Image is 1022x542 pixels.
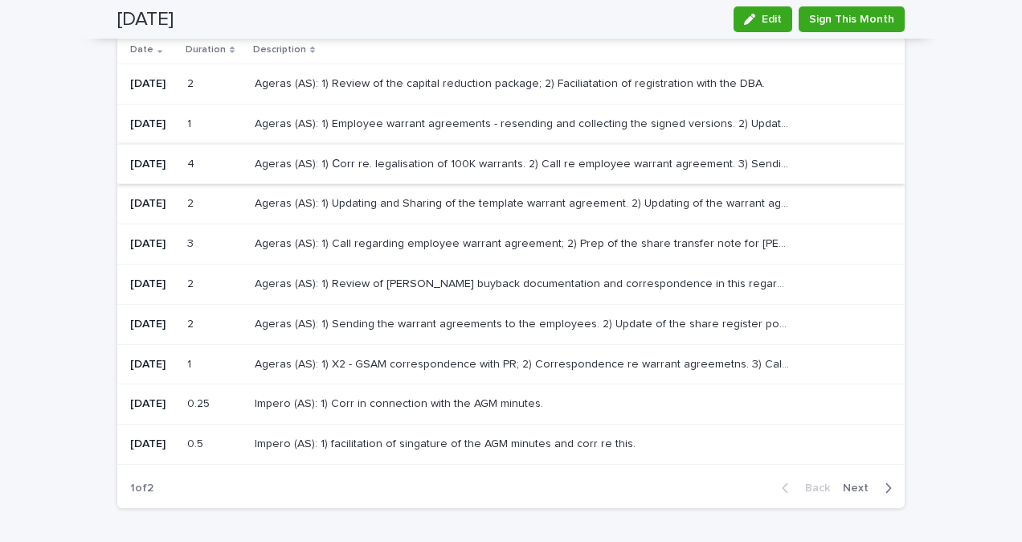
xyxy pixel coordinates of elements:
[187,394,213,411] p: 0.25
[117,469,166,508] p: 1 of 2
[117,184,905,224] tr: [DATE]22 Ageras (AS): 1) Updating and Sharing of the template warrant agreement. 2) Updating of t...
[255,434,639,451] p: Impero (AS): 1) facilitation of singature of the AGM minutes and corr re this.
[255,234,794,251] p: Ageras (AS): 1) Call regarding employee warrant agreement; 2) Prep of the share transfer note for...
[187,355,194,372] p: 1
[130,437,174,451] p: [DATE]
[130,397,174,411] p: [DATE]
[130,77,174,91] p: [DATE]
[795,482,830,494] span: Back
[130,277,174,291] p: [DATE]
[769,481,836,495] button: Back
[255,154,794,171] p: Ageras (AS): 1) Сorr re. legalisation of 100K warrants. 2) Call re employee warrant agreement. 3)...
[843,482,878,494] span: Next
[130,117,174,131] p: [DATE]
[117,264,905,304] tr: [DATE]22 Ageras (AS): 1) Review of [PERSON_NAME] buyback documentation and correspondence in this...
[187,234,197,251] p: 3
[255,314,794,331] p: Ageras (AS): 1) Sending the warrant agreements to the employees. 2) Update of the share register ...
[117,304,905,344] tr: [DATE]22 Ageras (AS): 1) Sending the warrant agreements to the employees. 2) Update of the share ...
[130,318,174,331] p: [DATE]
[799,6,905,32] button: Sign This Month
[255,355,794,372] p: Ageras (AS): 1) X2 - GSAM correspondence with PR; 2) Correspondence re warrant agreemetns. 3) Cal...
[117,144,905,184] tr: [DATE]44 Ageras (AS): 1) Сorr re. legalisation of 100K warrants. 2) Call re employee warrant agre...
[187,74,197,91] p: 2
[253,41,306,59] p: Description
[117,384,905,425] tr: [DATE]0.250.25 Impero (AS): 1) Corr in connection with the AGM minutes.Impero (AS): 1) Corr in co...
[117,344,905,384] tr: [DATE]11 Ageras (AS): 1) X2 - GSAM correspondence with PR; 2) Correspondence re warrant agreemetn...
[117,8,174,31] h2: [DATE]
[187,114,194,131] p: 1
[130,197,174,211] p: [DATE]
[187,154,198,171] p: 4
[255,274,794,291] p: Ageras (AS): 1) Review of Ariel buyback documentation and correspondence in this regard. 2) Facil...
[187,434,206,451] p: 0.5
[187,314,197,331] p: 2
[117,425,905,465] tr: [DATE]0.50.5 Impero (AS): 1) facilitation of singature of the AGM minutes and corr re this.Impero...
[187,194,197,211] p: 2
[130,237,174,251] p: [DATE]
[130,358,174,372] p: [DATE]
[809,11,894,27] span: Sign This Month
[130,158,174,171] p: [DATE]
[187,274,197,291] p: 2
[255,74,768,91] p: Ageras (AS): 1) Review of the capital reduction package; 2) Faciliatation of registration with th...
[117,64,905,104] tr: [DATE]22 Ageras (AS): 1) Review of the capital reduction package; 2) Faciliatation of registratio...
[762,14,782,25] span: Edit
[117,104,905,144] tr: [DATE]11 Ageras (AS): 1) Employee warrant agreements - resending and collecting the signed versio...
[130,41,153,59] p: Date
[186,41,226,59] p: Duration
[255,114,794,131] p: Ageras (AS): 1) Employee warrant agreements - resending and collecting the signed versions. 2) Up...
[117,224,905,265] tr: [DATE]33 Ageras (AS): 1) Call regarding employee warrant agreement; 2) Prep of the share transfer...
[255,194,794,211] p: Ageras (AS): 1) Updating and Sharing of the template warrant agreement. 2) Updating of the warran...
[255,394,546,411] p: Impero (AS): 1) Corr in connection with the AGM minutes.
[734,6,792,32] button: Edit
[836,481,905,495] button: Next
